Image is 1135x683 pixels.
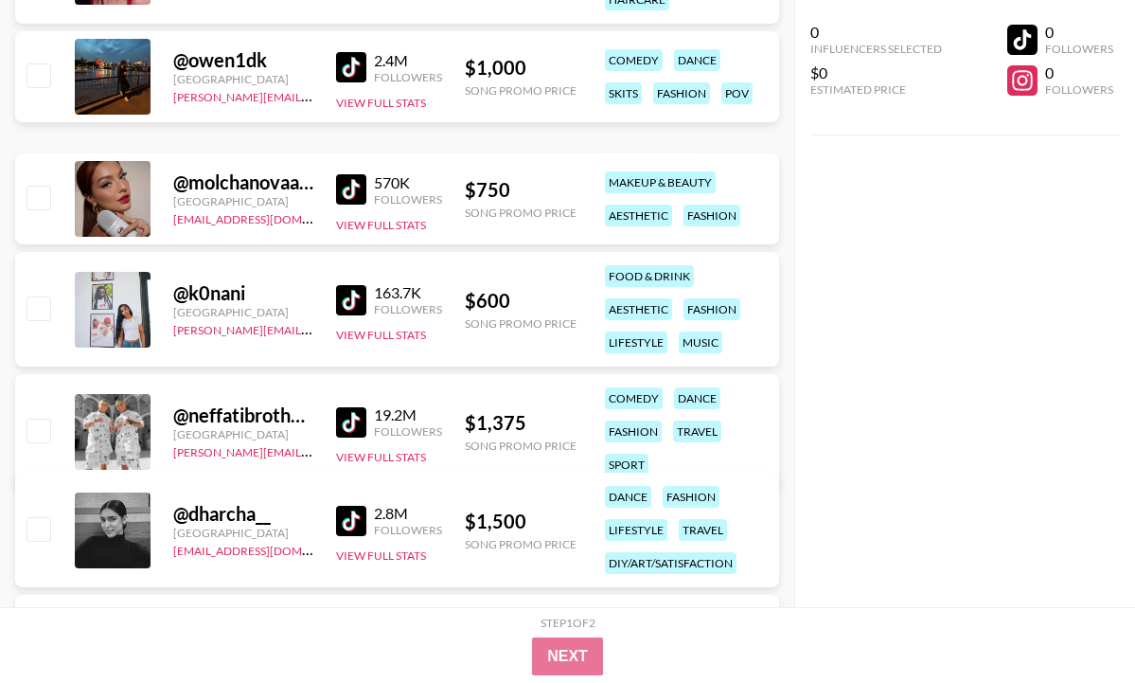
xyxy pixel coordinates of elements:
[605,265,694,287] div: food & drink
[605,387,663,409] div: comedy
[532,638,603,675] button: Next
[605,332,667,353] div: lifestyle
[810,82,942,97] div: Estimated Price
[674,387,720,409] div: dance
[653,82,710,104] div: fashion
[465,83,576,98] div: Song Promo Price
[810,23,942,42] div: 0
[336,506,366,536] img: TikTok
[374,405,442,424] div: 19.2M
[663,486,719,508] div: fashion
[605,519,667,541] div: lifestyle
[336,548,426,563] button: View Full Stats
[605,552,736,574] div: diy/art/satisfaction
[374,424,442,439] div: Followers
[374,70,442,84] div: Followers
[465,439,576,453] div: Song Promo Price
[173,319,453,337] a: [PERSON_NAME][EMAIL_ADDRESS][DOMAIN_NAME]
[810,63,942,82] div: $0
[810,42,942,56] div: Influencers Selected
[173,427,313,441] div: [GEOGRAPHIC_DATA]
[1045,82,1113,97] div: Followers
[679,332,722,353] div: music
[374,504,442,523] div: 2.8M
[605,49,663,71] div: comedy
[465,289,576,313] div: $ 600
[605,82,642,104] div: skits
[173,194,313,208] div: [GEOGRAPHIC_DATA]
[465,411,576,435] div: $ 1,375
[336,407,366,438] img: TikTok
[1045,42,1113,56] div: Followers
[173,526,313,540] div: [GEOGRAPHIC_DATA]
[336,285,366,315] img: TikTok
[336,328,426,342] button: View Full Stats
[173,208,364,226] a: [EMAIL_ADDRESS][DOMAIN_NAME]
[374,173,442,192] div: 570K
[336,218,426,232] button: View Full Stats
[683,205,740,226] div: fashion
[173,86,453,104] a: [PERSON_NAME][EMAIL_ADDRESS][DOMAIN_NAME]
[173,305,313,319] div: [GEOGRAPHIC_DATA]
[465,537,576,551] div: Song Promo Price
[374,51,442,70] div: 2.4M
[173,502,313,526] div: @ dharcha__
[336,52,366,82] img: TikTok
[1040,588,1112,660] iframe: Drift Widget Chat Controller
[173,540,364,558] a: [EMAIL_ADDRESS][DOMAIN_NAME]
[374,523,442,537] div: Followers
[465,56,576,80] div: $ 1,000
[605,486,651,508] div: dance
[336,96,426,110] button: View Full Stats
[465,206,576,220] div: Song Promo Price
[465,178,576,202] div: $ 750
[1045,23,1113,42] div: 0
[173,441,453,459] a: [PERSON_NAME][EMAIL_ADDRESS][DOMAIN_NAME]
[173,72,313,86] div: [GEOGRAPHIC_DATA]
[541,616,595,630] div: Step 1 of 2
[605,421,662,442] div: fashion
[173,171,313,194] div: @ molchanovaasmr
[374,302,442,316] div: Followers
[605,205,672,226] div: aesthetic
[465,316,576,331] div: Song Promo Price
[605,298,672,320] div: aesthetic
[336,450,426,464] button: View Full Stats
[374,283,442,302] div: 163.7K
[679,519,727,541] div: travel
[605,454,648,476] div: sport
[173,48,313,72] div: @ owen1dk
[173,404,313,427] div: @ neffatibrothers
[374,192,442,207] div: Followers
[721,82,753,104] div: pov
[1045,63,1113,82] div: 0
[465,510,576,533] div: $ 1,500
[683,298,740,320] div: fashion
[673,421,721,442] div: travel
[336,174,366,205] img: TikTok
[173,281,313,305] div: @ k0nani
[674,49,720,71] div: dance
[605,171,716,193] div: makeup & beauty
